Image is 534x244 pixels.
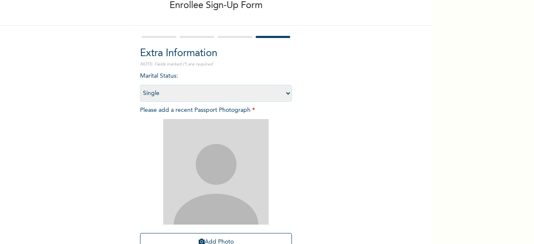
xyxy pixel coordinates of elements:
p: NOTE: Fields marked (*) are required [140,61,292,68]
img: Crop [163,119,269,225]
h2: Extra Information [140,46,292,61]
span: Marital Status : [140,73,292,96]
